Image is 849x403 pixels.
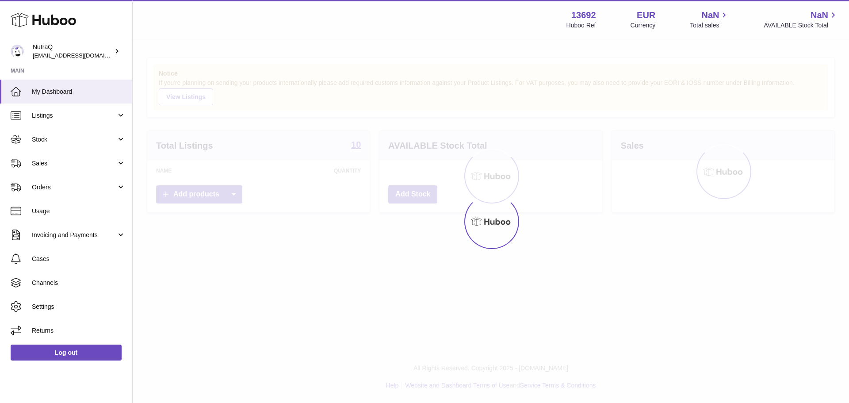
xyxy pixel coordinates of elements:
span: NaN [811,9,828,21]
div: Currency [631,21,656,30]
span: Invoicing and Payments [32,231,116,239]
span: Stock [32,135,116,144]
a: NaN Total sales [690,9,729,30]
div: Huboo Ref [566,21,596,30]
span: AVAILABLE Stock Total [764,21,838,30]
span: Cases [32,255,126,263]
span: NaN [701,9,719,21]
span: Sales [32,159,116,168]
span: Returns [32,326,126,335]
span: Settings [32,303,126,311]
span: Listings [32,111,116,120]
img: log@nutraq.com [11,45,24,58]
a: NaN AVAILABLE Stock Total [764,9,838,30]
div: NutraQ [33,43,112,60]
strong: 13692 [571,9,596,21]
a: Log out [11,345,122,361]
span: Channels [32,279,126,287]
span: My Dashboard [32,88,126,96]
span: [EMAIL_ADDRESS][DOMAIN_NAME] [33,52,130,59]
span: Total sales [690,21,729,30]
strong: EUR [637,9,655,21]
span: Orders [32,183,116,192]
span: Usage [32,207,126,215]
